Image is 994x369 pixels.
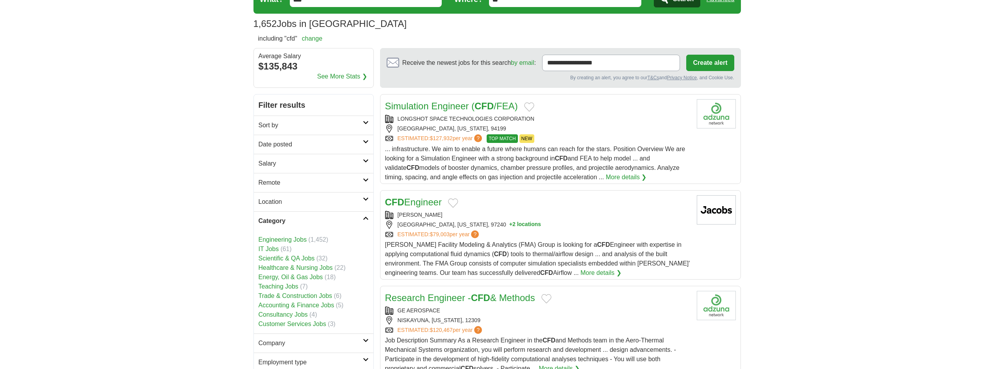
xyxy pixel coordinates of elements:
[259,339,363,348] h2: Company
[398,134,484,143] a: ESTIMATED:$127,932per year?
[471,292,490,303] strong: CFD
[543,337,555,344] strong: CFD
[494,251,507,257] strong: CFD
[387,74,734,81] div: By creating an alert, you agree to our and , and Cookie Use.
[667,75,697,80] a: Privacy Notice
[509,221,541,229] button: +2 locations
[254,211,373,230] a: Category
[402,58,536,68] span: Receive the newest jobs for this search :
[385,101,518,111] a: Simulation Engineer (CFD/FEA)
[555,155,567,162] strong: CFD
[385,197,442,207] a: CFDEngineer
[385,241,690,276] span: [PERSON_NAME] Facility Modeling & Analytics (FMA) Group is looking for a Engineer with expertise ...
[474,326,482,334] span: ?
[606,173,647,182] a: More details ❯
[254,94,373,116] h2: Filter results
[309,236,328,243] span: (1,452)
[259,121,363,130] h2: Sort by
[254,116,373,135] a: Sort by
[448,198,458,208] button: Add to favorite jobs
[280,246,291,252] span: (61)
[697,195,736,225] img: Jacobs Engineering logo
[259,292,332,299] a: Trade & Construction Jobs
[253,18,407,29] h1: Jobs in [GEOGRAPHIC_DATA]
[309,311,317,318] span: (4)
[540,269,553,276] strong: CFD
[259,236,307,243] a: Engineering Jobs
[259,246,279,252] a: IT Jobs
[475,101,494,111] strong: CFD
[259,264,333,271] a: Healthcare & Nursing Jobs
[258,34,323,43] h2: including "cfd"
[385,146,685,180] span: ... infrastructure. We aim to enable a future where humans can reach for the stars. Position Over...
[430,135,452,141] span: $127,932
[519,134,534,143] span: NEW
[259,197,363,207] h2: Location
[259,53,369,59] div: Average Salary
[259,358,363,367] h2: Employment type
[259,321,326,327] a: Customer Services Jobs
[300,283,308,290] span: (7)
[254,333,373,353] a: Company
[524,102,534,112] button: Add to favorite jobs
[697,99,736,128] img: Company logo
[259,302,334,308] a: Accounting & Finance Jobs
[430,231,450,237] span: $79,003
[254,192,373,211] a: Location
[254,135,373,154] a: Date posted
[259,311,308,318] a: Consultancy Jobs
[385,307,691,315] div: GE AEROSPACE
[398,326,484,334] a: ESTIMATED:$120,467per year?
[697,291,736,320] img: Company logo
[316,255,327,262] span: (32)
[259,159,363,168] h2: Salary
[471,230,479,238] span: ?
[259,59,369,73] div: $135,843
[597,241,610,248] strong: CFD
[254,154,373,173] a: Salary
[474,134,482,142] span: ?
[541,294,551,303] button: Add to favorite jobs
[328,321,335,327] span: (3)
[253,17,277,31] span: 1,652
[509,221,512,229] span: +
[647,75,659,80] a: T&Cs
[398,212,443,218] a: [PERSON_NAME]
[259,274,323,280] a: Energy, Oil & Gas Jobs
[385,316,691,324] div: NISKAYUNA, [US_STATE], 12309
[334,292,342,299] span: (6)
[580,268,621,278] a: More details ❯
[259,255,315,262] a: Scientific & QA Jobs
[686,55,734,71] button: Create alert
[487,134,518,143] span: TOP MATCH
[336,302,344,308] span: (5)
[385,197,404,207] strong: CFD
[385,125,691,133] div: [GEOGRAPHIC_DATA], [US_STATE], 94199
[334,264,345,271] span: (22)
[385,221,691,229] div: [GEOGRAPHIC_DATA], [US_STATE], 97240
[259,178,363,187] h2: Remote
[511,59,534,66] a: by email
[385,292,535,303] a: Research Engineer -CFD& Methods
[259,216,363,226] h2: Category
[259,283,298,290] a: Teaching Jobs
[385,115,691,123] div: LONGSHOT SPACE TECHNOLOGIES CORPORATION
[302,35,323,42] a: change
[317,72,367,81] a: See More Stats ❯
[398,230,481,239] a: ESTIMATED:$79,003per year?
[325,274,335,280] span: (18)
[259,140,363,149] h2: Date posted
[407,164,419,171] strong: CFD
[430,327,452,333] span: $120,467
[254,173,373,192] a: Remote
